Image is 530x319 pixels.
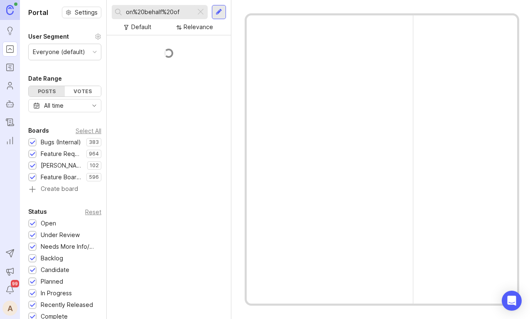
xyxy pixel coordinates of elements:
button: Send to Autopilot [2,246,17,261]
div: Open [41,219,56,228]
div: Feature Requests (Internal) [41,149,82,158]
div: Needs More Info/verif/repro [41,242,97,251]
div: Planned [41,277,63,286]
span: 99 [11,280,19,287]
div: User Segment [28,32,69,42]
div: Date Range [28,74,62,84]
div: Bugs (Internal) [41,138,81,147]
a: Autopilot [2,96,17,111]
div: Everyone (default) [33,47,85,57]
input: Search... [126,7,192,17]
button: Settings [62,7,101,18]
div: Open Intercom Messenger [502,291,522,311]
a: Portal [2,42,17,57]
a: Changelog [2,115,17,130]
a: Roadmaps [2,60,17,75]
div: Posts [29,86,65,96]
a: Create board [28,186,101,193]
div: Default [131,22,151,32]
a: Users [2,78,17,93]
div: Backlog [41,254,63,263]
button: Notifications [2,282,17,297]
div: Reset [85,210,101,214]
div: Feature Board Sandbox [DATE] [41,173,82,182]
div: Select All [76,129,101,133]
div: [PERSON_NAME] (Public) [41,161,83,170]
h1: Portal [28,7,48,17]
svg: toggle icon [88,102,101,109]
button: Announcements [2,264,17,279]
span: Settings [75,8,98,17]
a: Ideas [2,23,17,38]
p: 383 [89,139,99,146]
a: Reporting [2,133,17,148]
p: 102 [90,162,99,169]
div: Votes [65,86,101,96]
img: Canny Home [6,5,14,15]
p: 964 [89,151,99,157]
div: All time [44,101,64,110]
div: Boards [28,126,49,136]
div: Relevance [184,22,213,32]
div: In Progress [41,289,72,298]
div: Candidate [41,265,69,274]
p: 596 [89,174,99,181]
div: Recently Released [41,300,93,309]
div: Under Review [41,230,80,240]
button: A [2,301,17,316]
div: Status [28,207,47,217]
